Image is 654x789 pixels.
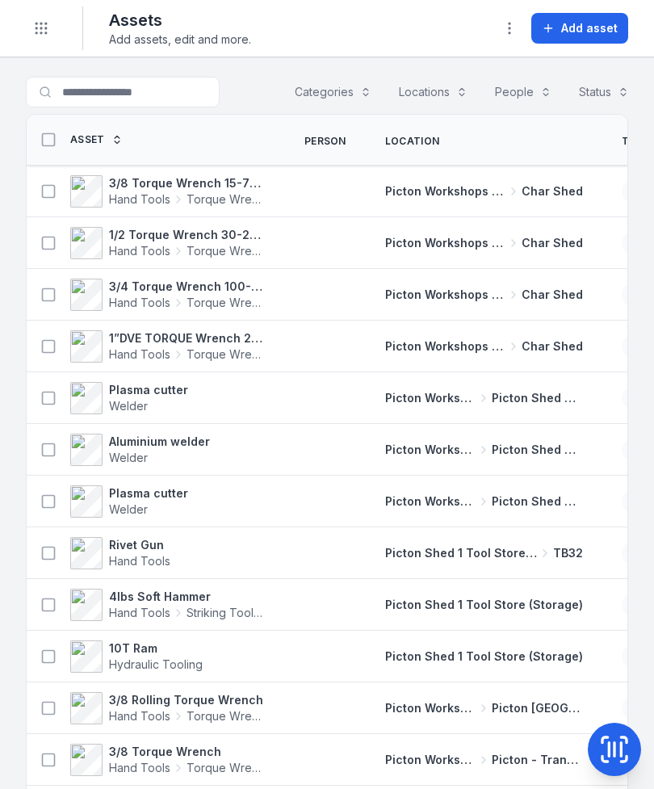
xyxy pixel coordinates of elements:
span: Welder [109,451,148,464]
strong: Aluminium welder [109,434,210,450]
span: TB32 [553,545,583,561]
button: Categories [284,77,382,107]
a: Plasma cutterWelder [70,382,188,414]
span: Picton Shed 1 Tool Store (Storage) [385,598,583,611]
span: Picton Shed 2 Fabrication Shop [492,442,583,458]
a: Picton Workshops & BaysChar Shed [385,338,583,355]
a: Picton Workshops & BaysChar Shed [385,183,583,199]
h2: Assets [109,9,251,31]
a: Plasma cutterWelder [70,485,188,518]
a: 3/4 Torque Wrench 100-500 ft/lbs box 2 4575Hand ToolsTorque Wrench [70,279,266,311]
span: Char Shed [522,287,583,303]
span: Welder [109,502,148,516]
button: Locations [388,77,478,107]
span: Picton Shed 1 Tool Store (Storage) [385,545,537,561]
a: Aluminium welderWelder [70,434,210,466]
a: Picton Workshops & BaysPicton Shed 2 Fabrication Shop [385,390,583,406]
button: Add asset [531,13,628,44]
span: Picton Workshops & Bays [385,390,476,406]
a: 4lbs Soft HammerHand ToolsStriking Tools / Hammers [70,589,266,621]
strong: 3/8 Torque Wrench 15-75 ft/lbs site box 2 4581 [109,175,266,191]
strong: 3/8 Torque Wrench [109,744,266,760]
span: Picton Workshops & Bays [385,752,476,768]
span: Picton [GEOGRAPHIC_DATA] [492,700,583,716]
span: Add asset [561,20,618,36]
button: Status [568,77,639,107]
strong: 1/2 Torque Wrench 30-250 ft/lbs site box 2 4579 [109,227,266,243]
span: Add assets, edit and more. [109,31,251,48]
span: Hand Tools [109,554,170,568]
span: Picton Workshops & Bays [385,493,476,510]
a: Picton Shed 1 Tool Store (Storage)TB32 [385,545,583,561]
span: Torque Wrench [187,295,266,311]
span: Hand Tools [109,243,170,259]
button: Toggle navigation [26,13,57,44]
a: 3/8 Torque WrenchHand ToolsTorque Wrench [70,744,266,776]
a: 1”DVE TORQUE Wrench 200-1000 ft/lbs 4572Hand ToolsTorque Wrench [70,330,266,363]
span: Torque Wrench [187,708,266,724]
span: Picton Shed 2 Fabrication Shop [492,390,583,406]
span: Picton Workshops & Bays [385,183,505,199]
span: Picton Workshops & Bays [385,287,505,303]
button: People [484,77,562,107]
strong: Rivet Gun [109,537,170,553]
a: Picton Workshops & BaysPicton [GEOGRAPHIC_DATA] [385,700,583,716]
a: Rivet GunHand Tools [70,537,170,569]
span: Hand Tools [109,295,170,311]
span: Char Shed [522,338,583,355]
a: 1/2 Torque Wrench 30-250 ft/lbs site box 2 4579Hand ToolsTorque Wrench [70,227,266,259]
span: Picton Workshops & Bays [385,700,476,716]
strong: 4lbs Soft Hammer [109,589,266,605]
span: Location [385,135,439,148]
span: Welder [109,399,148,413]
a: Picton Workshops & BaysPicton Shed 2 Fabrication Shop [385,493,583,510]
strong: 10T Ram [109,640,203,657]
a: Picton Workshops & BaysChar Shed [385,235,583,251]
span: Picton Workshops & Bays [385,235,505,251]
strong: 1”DVE TORQUE Wrench 200-1000 ft/lbs 4572 [109,330,266,346]
span: Asset [70,133,105,146]
span: Striking Tools / Hammers [187,605,266,621]
strong: Plasma cutter [109,485,188,502]
span: Hand Tools [109,191,170,208]
a: Picton Shed 1 Tool Store (Storage) [385,648,583,665]
span: Char Shed [522,183,583,199]
strong: Plasma cutter [109,382,188,398]
span: Hand Tools [109,605,170,621]
span: Torque Wrench [187,760,266,776]
span: Hand Tools [109,346,170,363]
span: Torque Wrench [187,346,266,363]
a: 3/8 Rolling Torque WrenchHand ToolsTorque Wrench [70,692,266,724]
span: Tag [622,135,644,148]
span: Person [304,135,346,148]
span: Picton Shed 1 Tool Store (Storage) [385,649,583,663]
span: Hydraulic Tooling [109,657,203,671]
a: Picton Workshops & BaysChar Shed [385,287,583,303]
span: Char Shed [522,235,583,251]
span: Hand Tools [109,708,170,724]
a: Picton Workshops & BaysPicton Shed 2 Fabrication Shop [385,442,583,458]
a: Picton Shed 1 Tool Store (Storage) [385,597,583,613]
span: Hand Tools [109,760,170,776]
span: Picton Shed 2 Fabrication Shop [492,493,583,510]
strong: 3/8 Rolling Torque Wrench [109,692,266,708]
span: Torque Wrench [187,243,266,259]
a: 10T RamHydraulic Tooling [70,640,203,673]
a: Picton Workshops & BaysPicton - Transmission Bay [385,752,583,768]
span: Torque Wrench [187,191,266,208]
span: Picton - Transmission Bay [492,752,583,768]
span: Picton Workshops & Bays [385,338,505,355]
strong: 3/4 Torque Wrench 100-500 ft/lbs box 2 4575 [109,279,266,295]
span: Picton Workshops & Bays [385,442,476,458]
a: 3/8 Torque Wrench 15-75 ft/lbs site box 2 4581Hand ToolsTorque Wrench [70,175,266,208]
a: Asset [70,133,123,146]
